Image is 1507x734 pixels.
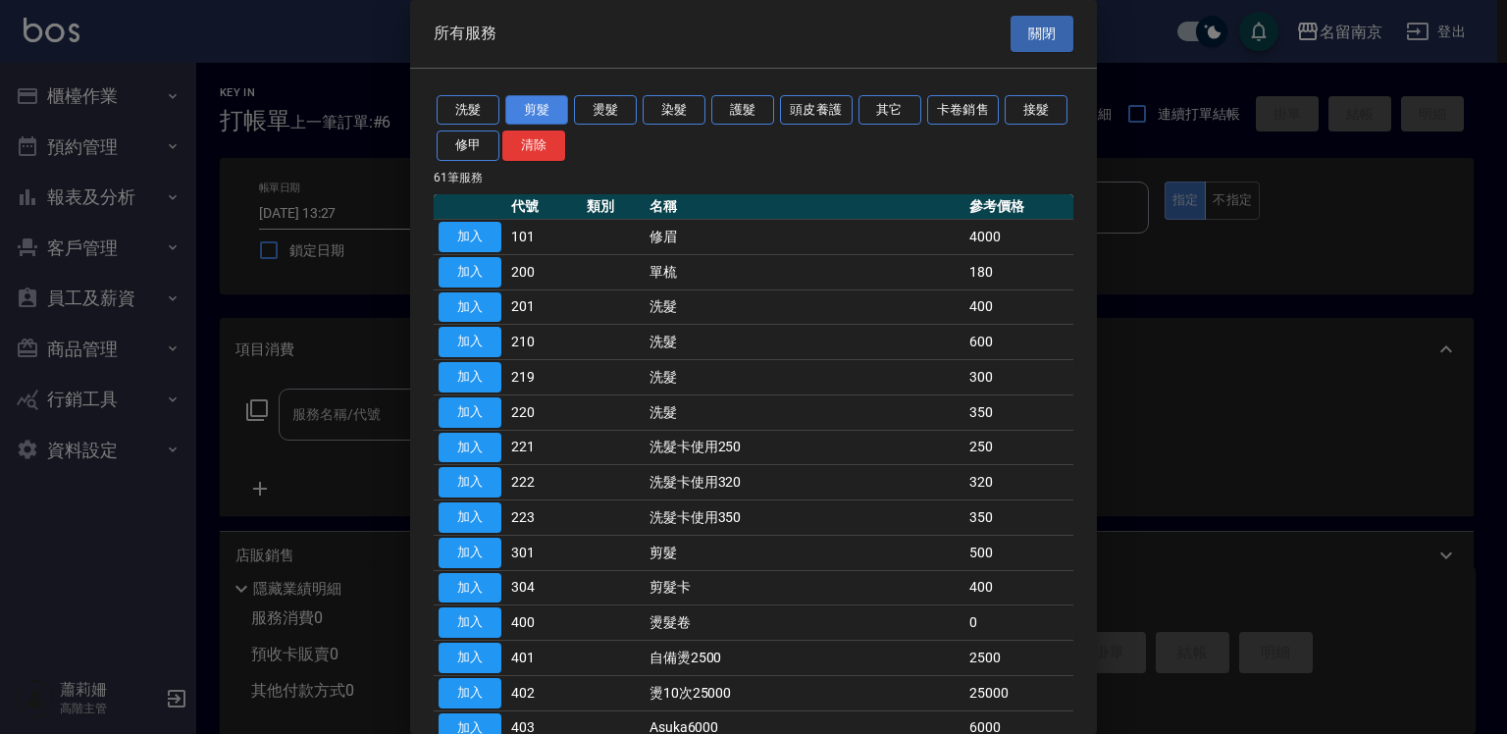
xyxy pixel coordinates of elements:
[780,95,853,126] button: 頭皮養護
[645,465,964,500] td: 洗髮卡使用320
[439,362,501,393] button: 加入
[439,502,501,533] button: 加入
[574,95,637,126] button: 燙髮
[645,220,964,255] td: 修眉
[506,605,582,641] td: 400
[439,397,501,428] button: 加入
[927,95,1000,126] button: 卡卷銷售
[645,194,964,220] th: 名稱
[506,675,582,710] td: 402
[964,220,1073,255] td: 4000
[439,222,501,252] button: 加入
[439,538,501,568] button: 加入
[439,327,501,357] button: 加入
[505,95,568,126] button: 剪髮
[964,430,1073,465] td: 250
[964,570,1073,605] td: 400
[437,95,499,126] button: 洗髮
[434,24,496,43] span: 所有服務
[506,535,582,570] td: 301
[506,289,582,325] td: 201
[645,394,964,430] td: 洗髮
[964,194,1073,220] th: 參考價格
[964,465,1073,500] td: 320
[439,643,501,673] button: 加入
[645,430,964,465] td: 洗髮卡使用250
[439,467,501,498] button: 加入
[582,194,645,220] th: 類別
[643,95,705,126] button: 染髮
[439,292,501,323] button: 加入
[506,641,582,676] td: 401
[506,194,582,220] th: 代號
[506,500,582,536] td: 223
[502,131,565,161] button: 清除
[964,675,1073,710] td: 25000
[964,394,1073,430] td: 350
[506,570,582,605] td: 304
[645,289,964,325] td: 洗髮
[645,535,964,570] td: 剪髮
[858,95,921,126] button: 其它
[1011,16,1073,52] button: 關閉
[506,394,582,430] td: 220
[645,360,964,395] td: 洗髮
[964,360,1073,395] td: 300
[645,325,964,360] td: 洗髮
[645,641,964,676] td: 自備燙2500
[964,325,1073,360] td: 600
[1005,95,1067,126] button: 接髮
[506,254,582,289] td: 200
[645,675,964,710] td: 燙10次25000
[434,169,1073,186] p: 61 筆服務
[964,500,1073,536] td: 350
[645,570,964,605] td: 剪髮卡
[439,257,501,288] button: 加入
[439,607,501,638] button: 加入
[964,641,1073,676] td: 2500
[439,678,501,708] button: 加入
[506,325,582,360] td: 210
[964,535,1073,570] td: 500
[439,573,501,603] button: 加入
[506,465,582,500] td: 222
[711,95,774,126] button: 護髮
[439,433,501,463] button: 加入
[506,430,582,465] td: 221
[964,254,1073,289] td: 180
[645,254,964,289] td: 單梳
[506,220,582,255] td: 101
[645,500,964,536] td: 洗髮卡使用350
[645,605,964,641] td: 燙髮卷
[506,360,582,395] td: 219
[964,605,1073,641] td: 0
[964,289,1073,325] td: 400
[437,131,499,161] button: 修甲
